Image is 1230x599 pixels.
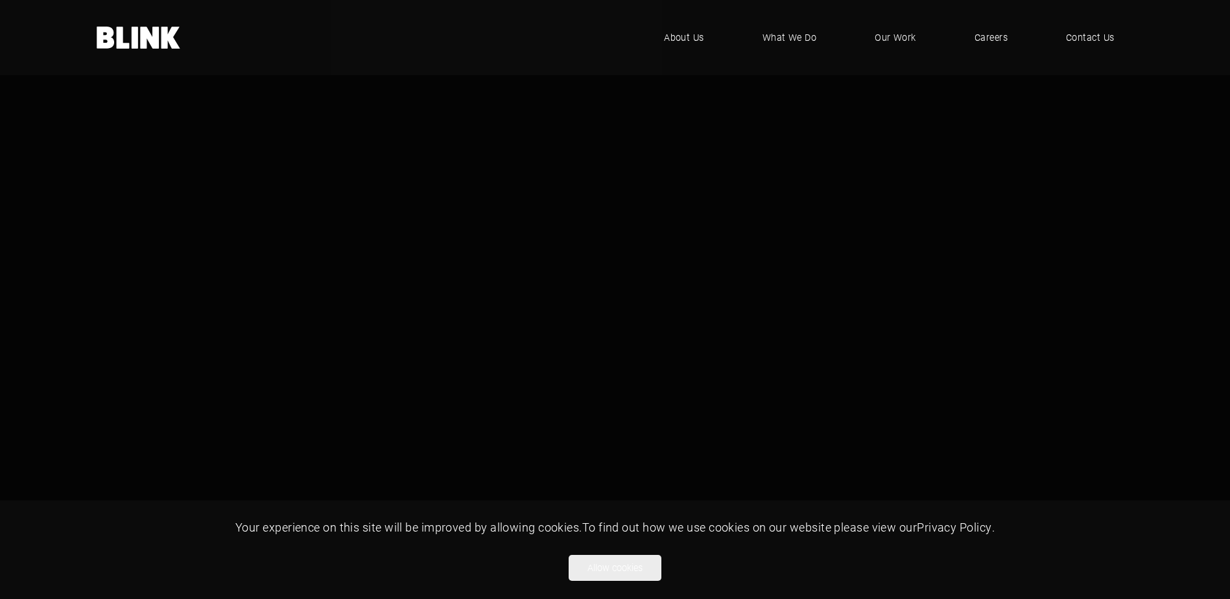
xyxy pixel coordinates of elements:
span: Contact Us [1066,30,1115,45]
span: About Us [664,30,704,45]
a: Privacy Policy [917,519,991,535]
span: Careers [975,30,1008,45]
a: About Us [645,18,724,57]
a: Our Work [855,18,936,57]
a: What We Do [743,18,836,57]
a: Home [97,27,181,49]
span: Your experience on this site will be improved by allowing cookies. To find out how we use cookies... [235,519,995,535]
span: Our Work [875,30,916,45]
a: Careers [955,18,1027,57]
a: Contact Us [1047,18,1134,57]
span: What We Do [763,30,817,45]
button: Allow cookies [569,555,661,581]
